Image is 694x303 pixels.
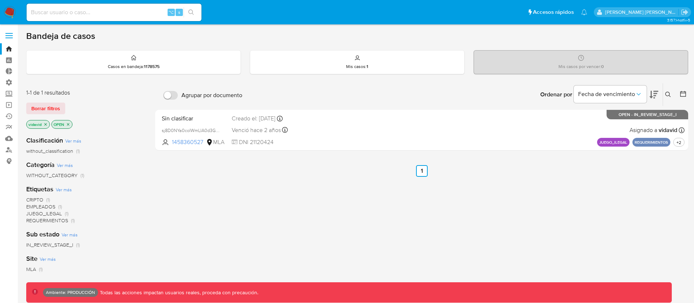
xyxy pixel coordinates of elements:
p: Ambiente: PRODUCCIÓN [46,291,95,294]
button: search-icon [184,7,199,17]
input: Buscar usuario o caso... [27,8,201,17]
span: Accesos rápidos [533,8,574,16]
span: ⌥ [168,9,174,16]
p: Todas las acciones impactan usuarios reales, proceda con precaución. [98,289,258,296]
span: s [178,9,180,16]
a: Salir [681,8,689,16]
p: victor.david@mercadolibre.com.co [605,9,679,16]
a: Notificaciones [581,9,587,15]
